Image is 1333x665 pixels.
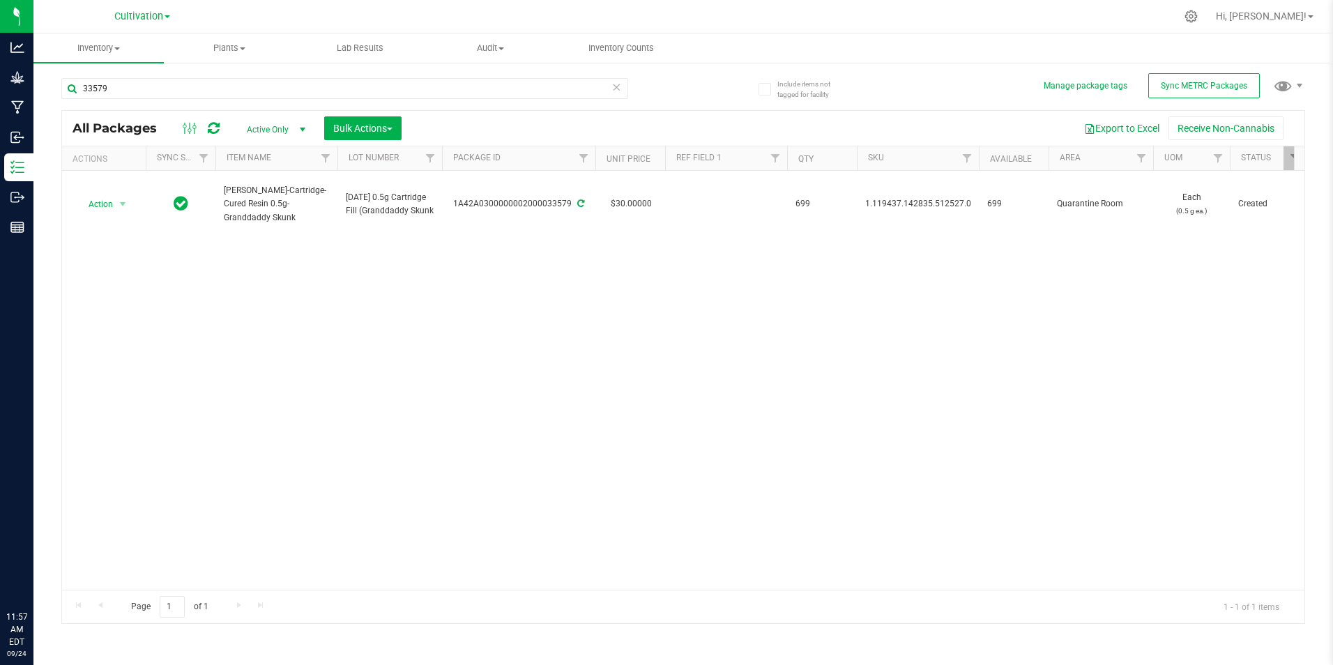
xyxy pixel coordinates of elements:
[1207,146,1230,170] a: Filter
[795,197,848,211] span: 699
[676,153,722,162] a: Ref Field 1
[1161,191,1221,217] span: Each
[224,184,329,224] span: [PERSON_NAME]-Cartridge-Cured Resin 0.5g-Granddaddy Skunk
[324,116,402,140] button: Bulk Actions
[119,596,220,618] span: Page of 1
[798,154,814,164] a: Qty
[1164,153,1182,162] a: UOM
[10,100,24,114] inline-svg: Manufacturing
[426,42,555,54] span: Audit
[1060,153,1081,162] a: Area
[1161,81,1247,91] span: Sync METRC Packages
[1148,73,1260,98] button: Sync METRC Packages
[33,33,164,63] a: Inventory
[990,154,1032,164] a: Available
[318,42,402,54] span: Lab Results
[956,146,979,170] a: Filter
[1241,153,1271,162] a: Status
[346,191,434,217] span: [DATE] 0.5g Cartridge Fill (Granddaddy Skunk
[1212,596,1290,617] span: 1 - 1 of 1 items
[192,146,215,170] a: Filter
[440,197,597,211] div: 1A42A0300000002000033579
[1075,116,1168,140] button: Export to Excel
[425,33,556,63] a: Audit
[10,190,24,204] inline-svg: Outbound
[868,153,884,162] a: SKU
[10,70,24,84] inline-svg: Grow
[6,648,27,659] p: 09/24
[73,121,171,136] span: All Packages
[612,78,622,96] span: Clear
[33,42,164,54] span: Inventory
[157,153,211,162] a: Sync Status
[114,194,132,214] span: select
[76,194,114,214] span: Action
[453,153,501,162] a: Package ID
[10,160,24,174] inline-svg: Inventory
[10,40,24,54] inline-svg: Analytics
[1216,10,1307,22] span: Hi, [PERSON_NAME]!
[164,33,294,63] a: Plants
[1161,204,1221,217] p: (0.5 g ea.)
[10,220,24,234] inline-svg: Reports
[160,596,185,618] input: 1
[1130,146,1153,170] a: Filter
[165,42,294,54] span: Plants
[572,146,595,170] a: Filter
[419,146,442,170] a: Filter
[174,194,188,213] span: In Sync
[1044,80,1127,92] button: Manage package tags
[987,197,1040,211] span: 699
[333,123,393,134] span: Bulk Actions
[556,33,687,63] a: Inventory Counts
[570,42,673,54] span: Inventory Counts
[1238,197,1298,211] span: Created
[764,146,787,170] a: Filter
[604,194,659,214] span: $30.00000
[1182,10,1200,23] div: Manage settings
[6,611,27,648] p: 11:57 AM EDT
[61,78,628,99] input: Search Package ID, Item Name, SKU, Lot or Part Number...
[575,199,584,208] span: Sync from Compliance System
[227,153,271,162] a: Item Name
[314,146,337,170] a: Filter
[14,553,56,595] iframe: Resource center
[1284,146,1307,170] a: Filter
[777,79,847,100] span: Include items not tagged for facility
[349,153,399,162] a: Lot Number
[73,154,140,164] div: Actions
[1168,116,1284,140] button: Receive Non-Cannabis
[1057,197,1145,211] span: Quarantine Room
[114,10,163,22] span: Cultivation
[10,130,24,144] inline-svg: Inbound
[865,197,971,211] span: 1.119437.142835.512527.0
[295,33,425,63] a: Lab Results
[607,154,650,164] a: Unit Price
